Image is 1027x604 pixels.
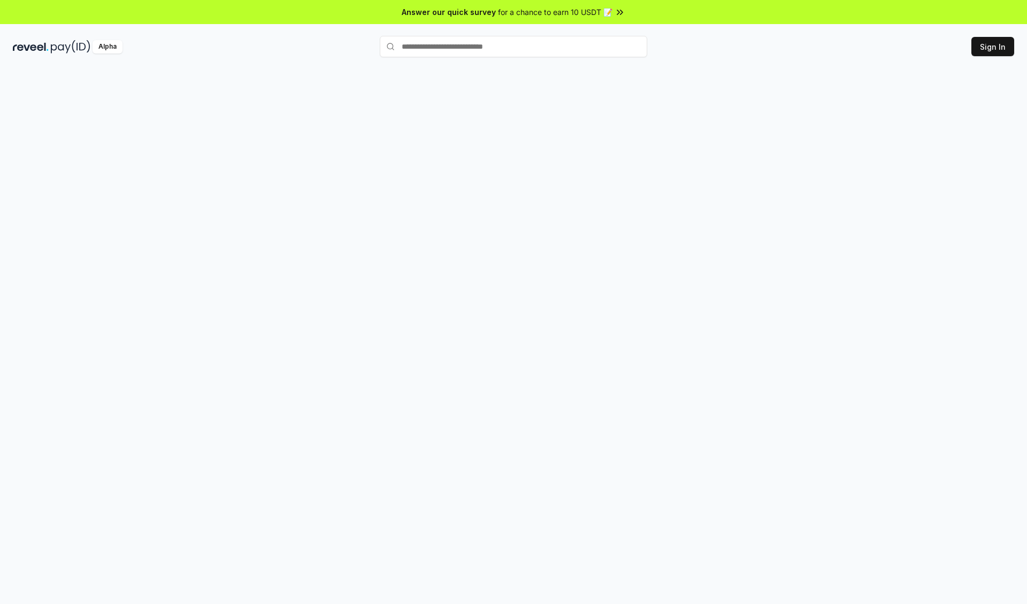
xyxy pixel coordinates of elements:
span: Answer our quick survey [402,6,496,18]
span: for a chance to earn 10 USDT 📝 [498,6,612,18]
button: Sign In [971,37,1014,56]
img: reveel_dark [13,40,49,53]
div: Alpha [93,40,122,53]
img: pay_id [51,40,90,53]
